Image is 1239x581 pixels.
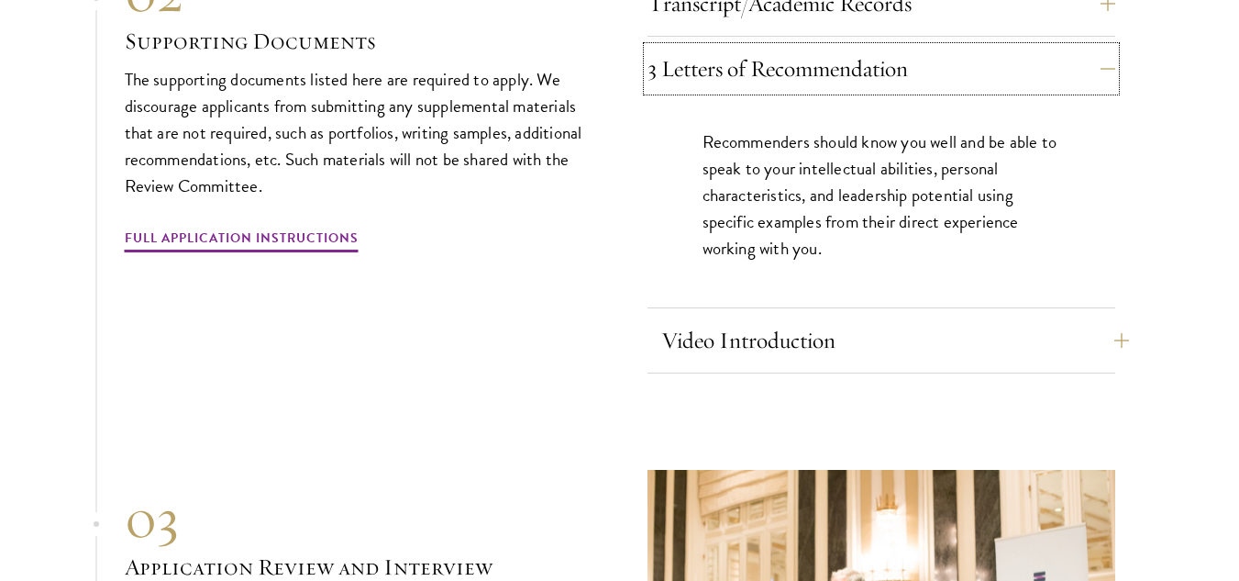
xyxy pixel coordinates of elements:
[125,486,592,552] div: 03
[702,128,1060,262] p: Recommenders should know you well and be able to speak to your intellectual abilities, personal c...
[125,66,592,199] p: The supporting documents listed here are required to apply. We discourage applicants from submitt...
[661,318,1129,363] button: Video Introduction
[125,227,359,255] a: Full Application Instructions
[647,47,1115,91] button: 3 Letters of Recommendation
[125,26,592,57] h3: Supporting Documents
